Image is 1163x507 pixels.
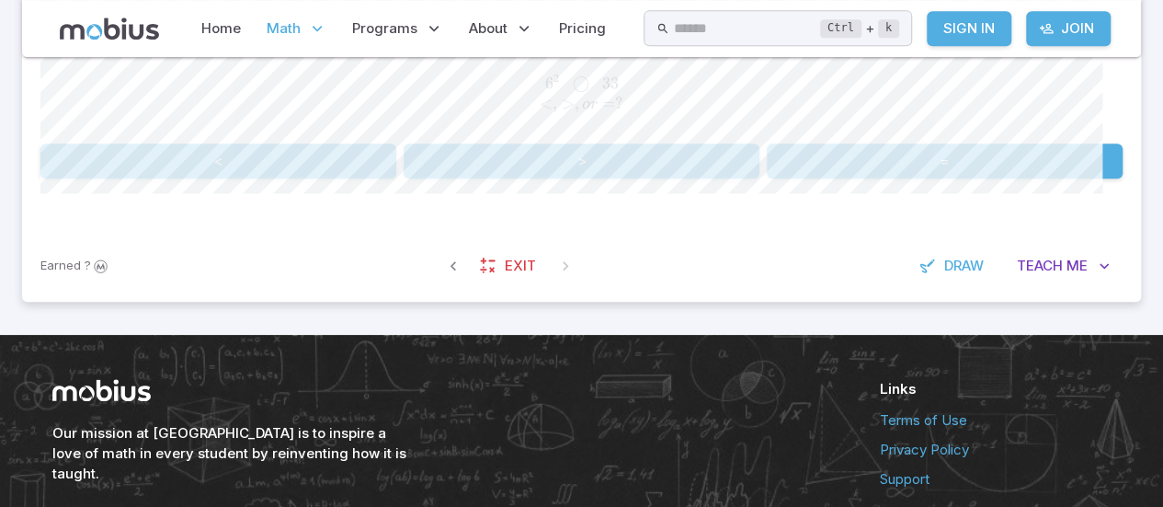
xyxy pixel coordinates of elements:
[470,248,549,283] a: Exit
[352,18,417,39] span: Programs
[40,144,396,179] button: <
[1004,248,1123,283] button: TeachMe
[615,94,623,113] span: ?
[1066,256,1088,276] span: Me
[1026,11,1111,46] a: Join
[575,94,579,113] span: ,
[582,97,598,112] span: or
[85,257,91,275] span: ?
[40,257,81,275] span: Earned
[562,94,575,113] span: >
[267,18,301,39] span: Math
[880,440,1112,460] a: Privacy Policy
[572,74,588,93] span: ◯
[880,379,1112,399] h6: Links
[404,144,759,179] button: >
[196,7,246,50] a: Home
[820,17,899,40] div: +
[909,248,997,283] button: Draw
[52,423,411,484] h6: Our mission at [GEOGRAPHIC_DATA] is to inspire a love of math in every student by reinventing how...
[40,257,110,275] p: Sign In to earn Mobius dollars
[927,11,1011,46] a: Sign In
[544,74,553,93] span: 6
[553,7,611,50] a: Pricing
[549,249,582,282] span: On Latest Question
[820,19,861,38] kbd: Ctrl
[878,19,899,38] kbd: k
[540,94,553,113] span: <
[1017,256,1063,276] span: Teach
[469,18,507,39] span: About
[602,74,619,93] span: 33
[505,256,536,276] span: Exit
[553,72,558,85] span: 2
[880,410,1112,431] a: Terms of Use
[944,256,984,276] span: Draw
[437,249,470,282] span: Previous Question
[880,469,1112,490] a: Support
[602,94,615,113] span: =
[553,94,557,113] span: ,
[767,144,1123,179] button: =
